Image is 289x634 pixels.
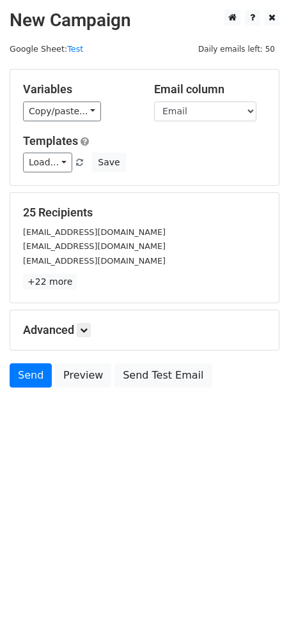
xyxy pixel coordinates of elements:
[23,323,266,337] h5: Advanced
[10,10,279,31] h2: New Campaign
[23,153,72,172] a: Load...
[55,363,111,388] a: Preview
[23,256,166,266] small: [EMAIL_ADDRESS][DOMAIN_NAME]
[23,206,266,220] h5: 25 Recipients
[23,241,166,251] small: [EMAIL_ADDRESS][DOMAIN_NAME]
[154,82,266,96] h5: Email column
[23,274,77,290] a: +22 more
[10,44,83,54] small: Google Sheet:
[194,44,279,54] a: Daily emails left: 50
[194,42,279,56] span: Daily emails left: 50
[225,573,289,634] iframe: Chat Widget
[67,44,83,54] a: Test
[23,102,101,121] a: Copy/paste...
[23,134,78,147] a: Templates
[23,82,135,96] h5: Variables
[92,153,125,172] button: Save
[23,227,166,237] small: [EMAIL_ADDRESS][DOMAIN_NAME]
[10,363,52,388] a: Send
[114,363,212,388] a: Send Test Email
